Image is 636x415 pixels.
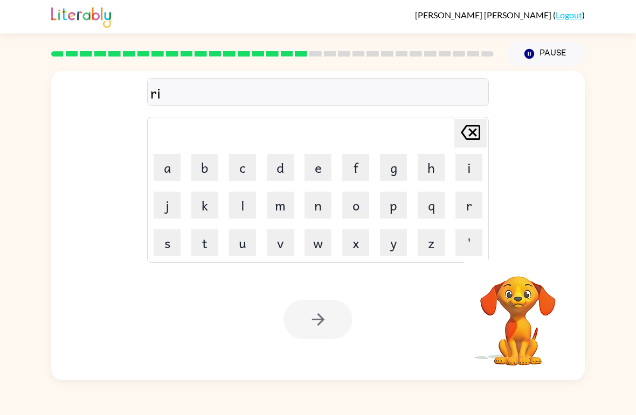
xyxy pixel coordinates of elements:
button: f [342,154,369,181]
button: a [154,154,181,181]
button: s [154,229,181,256]
button: q [418,192,445,219]
button: k [191,192,218,219]
button: r [455,192,482,219]
video: Your browser must support playing .mp4 files to use Literably. Please try using another browser. [464,259,572,367]
button: u [229,229,256,256]
button: z [418,229,445,256]
button: i [455,154,482,181]
button: v [267,229,294,256]
button: h [418,154,445,181]
button: Pause [507,41,585,66]
img: Literably [51,4,111,28]
button: g [380,154,407,181]
button: e [305,154,331,181]
button: b [191,154,218,181]
button: c [229,154,256,181]
button: ' [455,229,482,256]
button: j [154,192,181,219]
button: m [267,192,294,219]
div: ri [150,81,486,104]
div: ( ) [415,10,585,20]
button: w [305,229,331,256]
button: p [380,192,407,219]
a: Logout [556,10,582,20]
button: t [191,229,218,256]
button: l [229,192,256,219]
button: y [380,229,407,256]
span: [PERSON_NAME] [PERSON_NAME] [415,10,553,20]
button: d [267,154,294,181]
button: x [342,229,369,256]
button: o [342,192,369,219]
button: n [305,192,331,219]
